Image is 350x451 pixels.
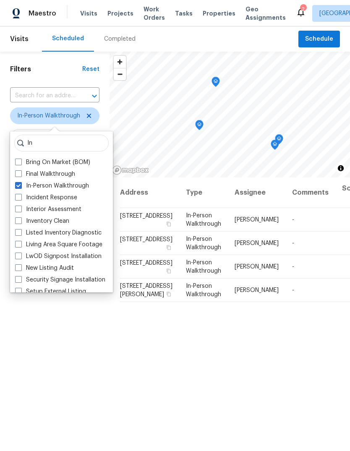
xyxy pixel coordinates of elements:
[15,264,74,272] label: New Listing Audit
[120,213,172,219] span: [STREET_ADDRESS]
[15,287,86,296] label: Setup External Listing
[15,182,89,190] label: In-Person Walkthrough
[120,237,172,242] span: [STREET_ADDRESS]
[338,164,343,173] span: Toggle attribution
[114,68,126,80] button: Zoom out
[292,264,294,270] span: -
[120,260,172,266] span: [STREET_ADDRESS]
[298,31,340,48] button: Schedule
[195,120,204,133] div: Map marker
[104,35,136,43] div: Completed
[112,165,149,175] a: Mapbox homepage
[15,276,105,284] label: Security Signage Installation
[275,134,283,147] div: Map marker
[246,5,286,22] span: Geo Assignments
[285,177,335,208] th: Comments
[165,244,172,251] button: Copy Address
[15,252,102,261] label: LwOD Signpost Installation
[305,34,333,44] span: Schedule
[10,65,82,73] h1: Filters
[15,217,69,225] label: Inventory Clean
[186,260,221,274] span: In-Person Walkthrough
[10,30,29,48] span: Visits
[186,283,221,297] span: In-Person Walkthrough
[15,205,81,214] label: Interior Assessment
[144,5,165,22] span: Work Orders
[228,177,285,208] th: Assignee
[52,34,84,43] div: Scheduled
[212,77,220,90] div: Map marker
[179,177,228,208] th: Type
[120,177,179,208] th: Address
[300,5,306,13] div: 2
[271,140,279,153] div: Map marker
[165,290,172,298] button: Copy Address
[235,240,279,246] span: [PERSON_NAME]
[107,9,133,18] span: Projects
[292,287,294,293] span: -
[89,90,100,102] button: Open
[15,240,102,249] label: Living Area Square Footage
[17,112,80,120] span: In-Person Walkthrough
[292,217,294,223] span: -
[292,240,294,246] span: -
[15,170,75,178] label: Final Walkthrough
[120,283,172,297] span: [STREET_ADDRESS][PERSON_NAME]
[114,56,126,68] button: Zoom in
[186,236,221,250] span: In-Person Walkthrough
[15,158,90,167] label: Bring On Market (BOM)
[82,65,99,73] div: Reset
[15,229,102,237] label: Listed Inventory Diagnostic
[80,9,97,18] span: Visits
[15,193,77,202] label: Incident Response
[29,9,56,18] span: Maestro
[165,267,172,275] button: Copy Address
[175,10,193,16] span: Tasks
[10,89,76,102] input: Search for an address...
[235,217,279,223] span: [PERSON_NAME]
[235,287,279,293] span: [PERSON_NAME]
[235,264,279,270] span: [PERSON_NAME]
[336,163,346,173] button: Toggle attribution
[165,220,172,228] button: Copy Address
[203,9,235,18] span: Properties
[186,213,221,227] span: In-Person Walkthrough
